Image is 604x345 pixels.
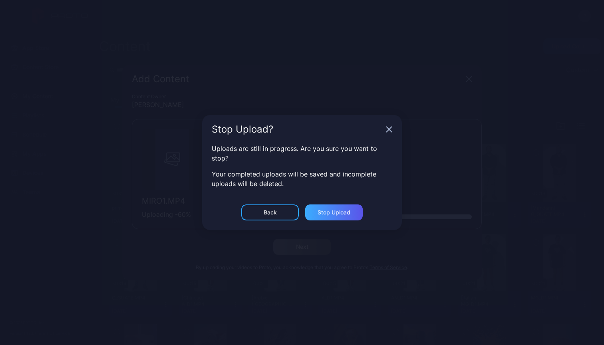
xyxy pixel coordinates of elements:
[318,209,350,216] div: Stop Upload
[212,169,392,188] p: Your completed uploads will be saved and incomplete uploads will be deleted.
[241,204,299,220] button: Back
[212,144,392,163] p: Uploads are still in progress. Are you sure you want to stop?
[212,125,383,134] div: Stop Upload?
[305,204,363,220] button: Stop Upload
[264,209,277,216] div: Back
